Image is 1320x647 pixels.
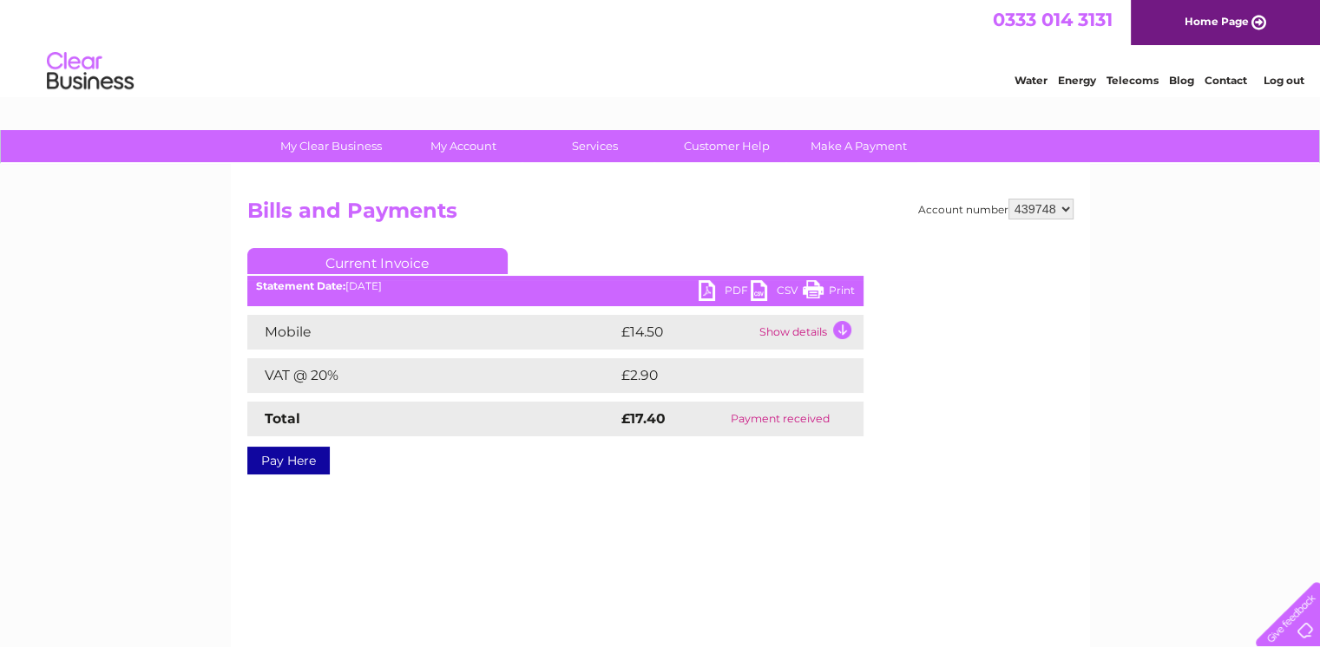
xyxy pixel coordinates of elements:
a: Make A Payment [787,130,930,162]
a: CSV [751,280,803,305]
a: Water [1015,74,1047,87]
a: Log out [1263,74,1304,87]
div: Account number [918,199,1074,219]
h2: Bills and Payments [247,199,1074,232]
a: Blog [1169,74,1194,87]
a: Current Invoice [247,248,508,274]
div: [DATE] [247,280,864,292]
a: Contact [1205,74,1247,87]
a: PDF [699,280,751,305]
b: Statement Date: [256,279,345,292]
a: Telecoms [1107,74,1159,87]
a: 0333 014 3131 [993,9,1113,30]
a: Customer Help [655,130,798,162]
td: VAT @ 20% [247,358,617,393]
img: logo.png [46,45,135,98]
td: Mobile [247,315,617,350]
td: Payment received [698,402,863,436]
td: Show details [755,315,864,350]
strong: £17.40 [621,410,666,427]
a: Pay Here [247,447,330,474]
td: £14.50 [617,315,755,350]
div: Clear Business is a trading name of Verastar Limited (registered in [GEOGRAPHIC_DATA] No. 3667643... [251,10,1071,84]
a: My Account [391,130,535,162]
a: Services [523,130,667,162]
strong: Total [265,410,300,427]
a: Print [803,280,855,305]
a: My Clear Business [259,130,403,162]
td: £2.90 [617,358,824,393]
a: Energy [1058,74,1096,87]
